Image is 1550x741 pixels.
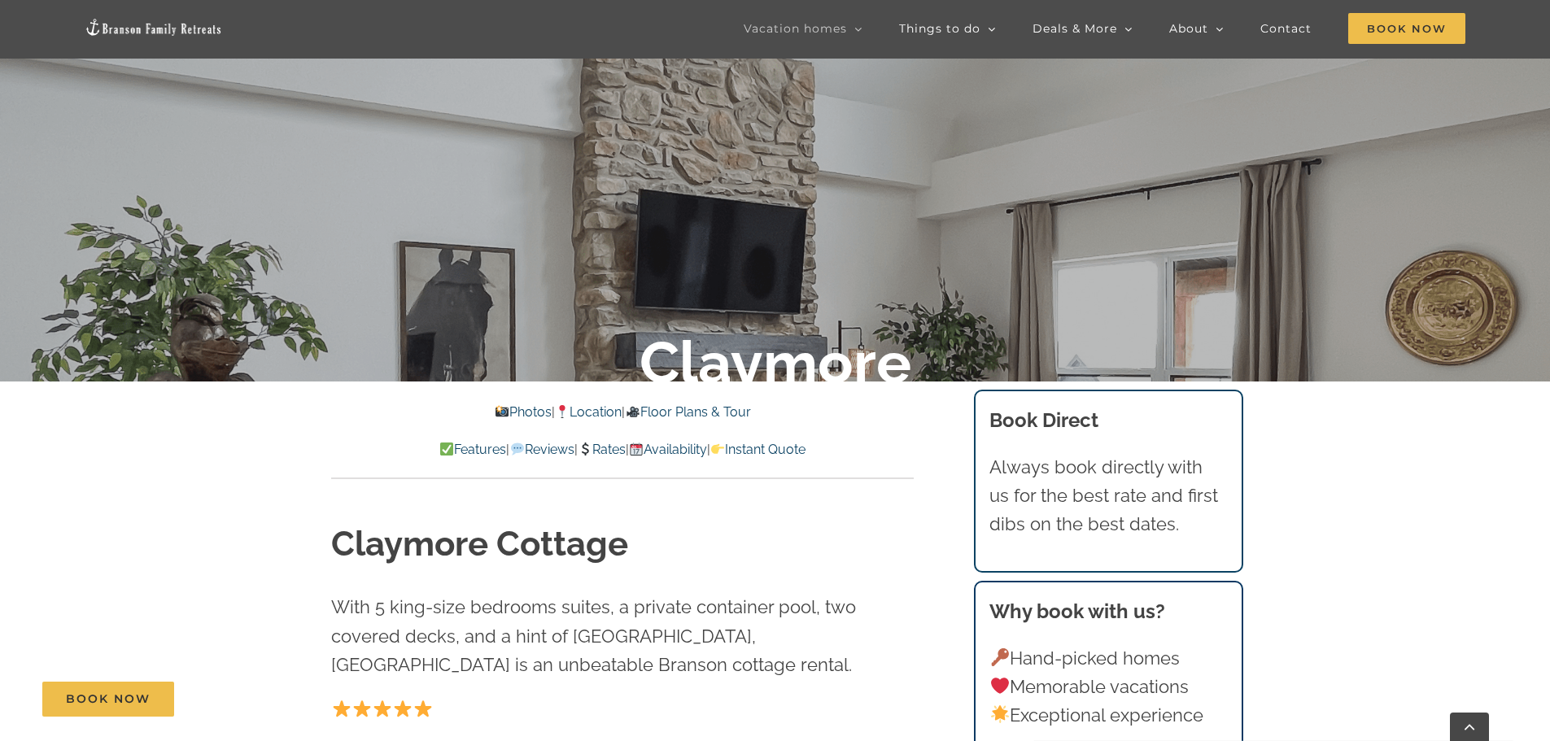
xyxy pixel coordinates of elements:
a: Deals & More [1033,6,1133,50]
img: ✅ [440,442,453,455]
img: 📸 [496,405,509,418]
span: Book Now [66,692,151,706]
a: Floor Plans & Tour [625,404,750,420]
span: Book Now [1348,13,1465,44]
a: Reviews [509,442,574,457]
a: About [1169,6,1224,50]
span: Deals & More [1033,23,1117,34]
a: Features [439,442,506,457]
p: | | [331,402,914,423]
a: Location [555,404,622,420]
b: Book Direct [989,408,1098,432]
img: ❤️ [991,677,1009,695]
nav: Main Menu Sticky [744,6,1465,50]
img: 👉 [711,442,724,455]
span: Things to do [899,23,980,34]
a: Instant Quote [710,442,806,457]
h1: Claymore Cottage [331,521,914,569]
img: 💬 [511,442,524,455]
a: Photos [495,404,552,420]
img: 🔑 [991,648,1009,666]
p: Always book directly with us for the best rate and first dibs on the best dates. [989,453,1227,539]
img: 💲 [579,442,592,455]
b: Claymore Cottage [640,328,911,467]
img: 📍 [556,405,569,418]
img: 📆 [630,442,643,455]
a: Book Now [42,682,174,717]
a: Contact [1260,6,1312,50]
a: Availability [629,442,707,457]
img: 🎥 [627,405,640,418]
a: Rates [578,442,626,457]
span: Vacation homes [744,23,847,34]
p: Hand-picked homes Memorable vacations Exceptional experience [989,644,1227,730]
img: Branson Family Retreats Logo [85,18,223,37]
p: | | | | [331,439,914,460]
a: Vacation homes [744,6,862,50]
span: About [1169,23,1208,34]
a: Things to do [899,6,996,50]
span: With 5 king-size bedrooms suites, a private container pool, two covered decks, and a hint of [GEO... [331,596,856,674]
h3: Why book with us? [989,597,1227,626]
span: Contact [1260,23,1312,34]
